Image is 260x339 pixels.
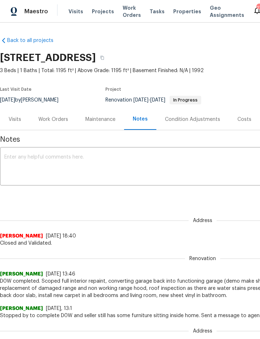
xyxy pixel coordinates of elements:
[133,98,165,103] span: -
[9,116,21,123] div: Visits
[123,4,141,19] span: Work Orders
[105,87,121,91] span: Project
[46,272,75,277] span: [DATE] 13:46
[96,51,109,64] button: Copy Address
[24,8,48,15] span: Maestro
[133,116,148,123] div: Notes
[68,8,83,15] span: Visits
[189,217,217,224] span: Address
[38,116,68,123] div: Work Orders
[133,98,148,103] span: [DATE]
[85,116,115,123] div: Maintenance
[46,306,72,311] span: [DATE], 13:1
[210,4,244,19] span: Geo Assignments
[237,116,251,123] div: Costs
[150,9,165,14] span: Tasks
[105,98,201,103] span: Renovation
[189,328,217,335] span: Address
[173,8,201,15] span: Properties
[46,234,76,239] span: [DATE] 18:40
[150,98,165,103] span: [DATE]
[92,8,114,15] span: Projects
[185,255,220,262] span: Renovation
[165,116,220,123] div: Condition Adjustments
[170,98,200,102] span: In Progress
